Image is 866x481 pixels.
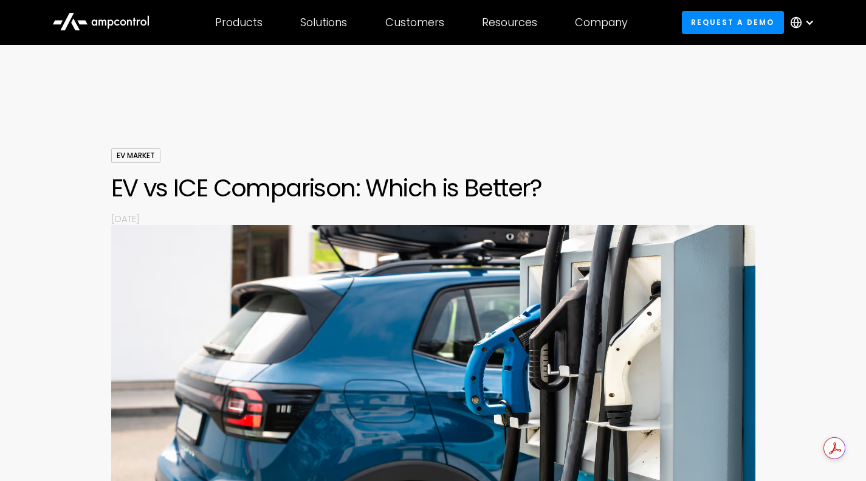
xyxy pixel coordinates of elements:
div: Products [215,16,263,29]
a: Request a demo [682,11,784,33]
div: Resources [482,16,537,29]
div: Customers [385,16,444,29]
div: Company [575,16,628,29]
div: Solutions [300,16,347,29]
div: EV Market [111,148,160,163]
p: [DATE] [111,212,755,225]
h1: EV vs ICE Comparison: Which is Better? [111,173,755,202]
